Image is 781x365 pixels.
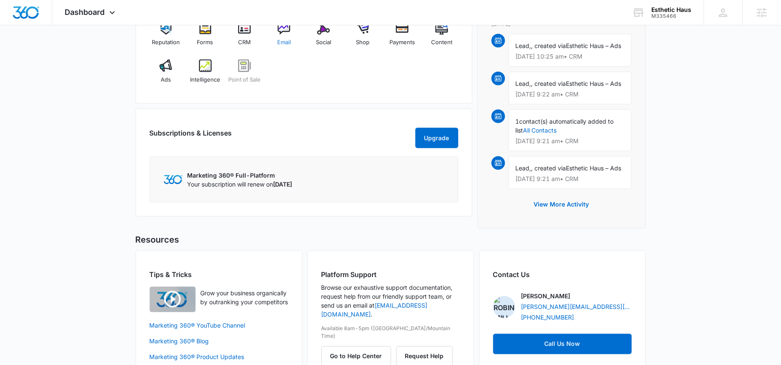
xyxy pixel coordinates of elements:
a: Request Help [396,353,453,360]
span: , created via [531,42,566,49]
span: Content [431,38,452,47]
span: Email [277,38,291,47]
span: Forms [197,38,213,47]
p: Grow your business organically by outranking your competitors [201,289,288,307]
a: [PHONE_NUMBER] [521,313,574,322]
a: Reputation [150,22,182,53]
a: Marketing 360® Blog [150,337,288,346]
span: [DATE] [273,181,293,188]
a: Email [268,22,301,53]
button: View More Activity [525,194,598,215]
p: [DATE] 9:22 am • CRM [516,91,625,97]
button: Upgrade [415,128,458,148]
a: Go to Help Center [321,353,396,360]
a: Ads [150,59,182,90]
span: Lead, [516,42,531,49]
a: Marketing 360® Product Updates [150,353,288,362]
p: Available 8am-5pm ([GEOGRAPHIC_DATA]/Mountain Time) [321,325,460,340]
div: account name [651,6,691,13]
span: Point of Sale [228,76,261,84]
a: Call Us Now [493,334,632,354]
span: Esthetic Haus – Ads [566,164,622,172]
span: Esthetic Haus – Ads [566,42,622,49]
h2: Tips & Tricks [150,270,288,280]
span: Reputation [152,38,180,47]
a: Intelligence [189,59,222,90]
div: account id [651,13,691,19]
h2: Subscriptions & Licenses [150,128,232,145]
a: Payments [386,22,419,53]
a: Point of Sale [228,59,261,90]
img: Quick Overview Video [150,287,196,312]
span: , created via [531,164,566,172]
span: Payments [389,38,415,47]
span: Social [316,38,331,47]
p: [DATE] 9:21 am • CRM [516,176,625,182]
a: Content [426,22,458,53]
span: Lead, [516,80,531,87]
span: contact(s) automatically added to list [516,118,614,134]
span: Shop [356,38,370,47]
h2: Platform Support [321,270,460,280]
p: [DATE] 10:25 am • CRM [516,54,625,59]
a: Social [307,22,340,53]
p: Marketing 360® Full-Platform [187,171,293,180]
a: [PERSON_NAME][EMAIL_ADDRESS][PERSON_NAME][DOMAIN_NAME] [521,303,632,311]
p: [PERSON_NAME] [521,292,571,301]
span: Intelligence [190,76,220,84]
span: Dashboard [65,8,105,17]
span: Lead, [516,164,531,172]
a: Marketing 360® YouTube Channel [150,321,288,330]
a: CRM [228,22,261,53]
a: All Contacts [523,127,557,134]
span: Ads [161,76,171,84]
h2: Contact Us [493,270,632,280]
h5: Resources [136,234,646,246]
img: Robin Mills [493,296,515,318]
p: Your subscription will renew on [187,180,293,189]
span: CRM [238,38,251,47]
img: Marketing 360 Logo [164,175,182,184]
span: Esthetic Haus – Ads [566,80,622,87]
p: Browse our exhaustive support documentation, request help from our friendly support team, or send... [321,283,460,319]
a: Forms [189,22,222,53]
p: [DATE] 9:21 am • CRM [516,138,625,144]
span: 1 [516,118,520,125]
span: , created via [531,80,566,87]
a: Shop [346,22,379,53]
